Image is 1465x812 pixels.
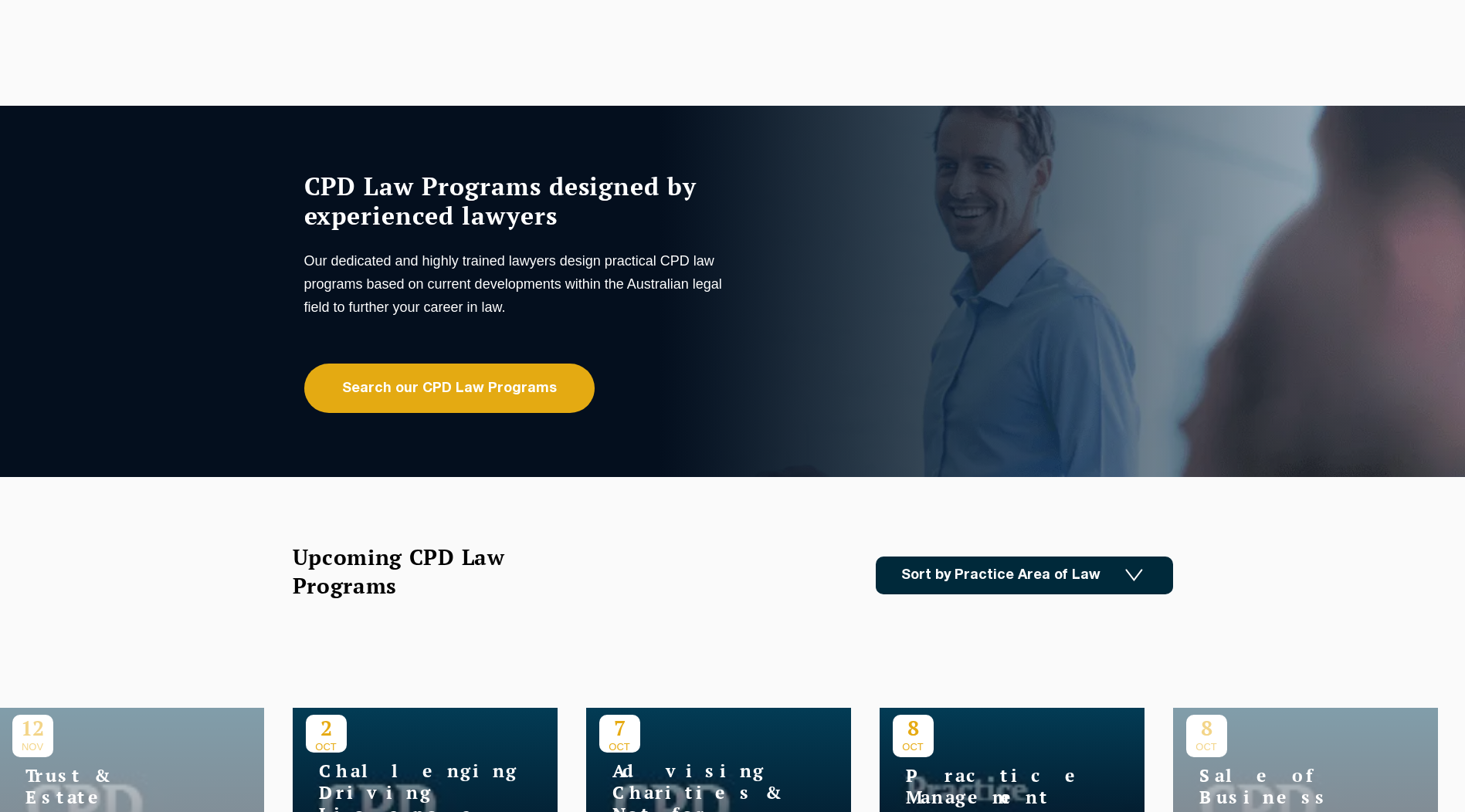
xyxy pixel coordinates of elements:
span: OCT [599,741,640,753]
p: 7 [599,715,640,741]
h2: Upcoming CPD Law Programs [293,543,544,600]
h1: CPD Law Programs designed by experienced lawyers [304,171,729,230]
span: OCT [893,741,934,753]
a: Search our CPD Law Programs [304,364,595,413]
a: Sort by Practice Area of Law [876,557,1173,594]
p: Our dedicated and highly trained lawyers design practical CPD law programs based on current devel... [304,249,729,319]
p: 2 [306,715,347,741]
p: 8 [893,715,934,741]
img: Icon [1125,569,1143,582]
span: OCT [306,741,347,753]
